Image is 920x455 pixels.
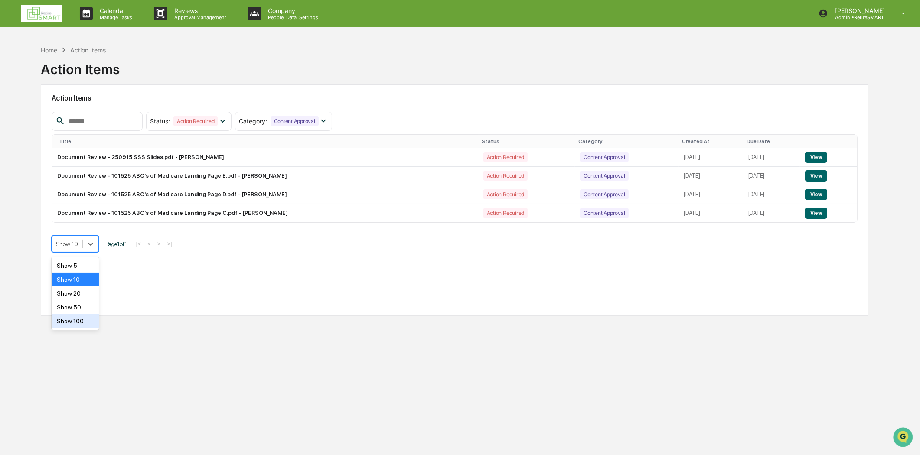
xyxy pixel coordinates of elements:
[52,300,99,314] div: Show 50
[805,152,827,163] button: View
[21,5,62,22] img: logo
[9,110,16,117] div: 🖐️
[165,240,175,247] button: >|
[52,94,858,102] h2: Action Items
[261,7,323,14] p: Company
[805,208,827,219] button: View
[682,138,740,144] div: Created At
[483,152,528,162] div: Action Required
[483,189,528,199] div: Action Required
[805,191,827,198] a: View
[805,189,827,200] button: View
[578,138,675,144] div: Category
[52,314,99,328] div: Show 100
[147,69,158,79] button: Start new chat
[17,109,56,118] span: Preclearance
[9,18,158,32] p: How can we help?
[150,117,170,125] span: Status :
[134,240,144,247] button: |<
[892,426,916,450] iframe: Open customer support
[743,167,800,185] td: [DATE]
[805,172,827,179] a: View
[63,110,70,117] div: 🗄️
[59,106,111,121] a: 🗄️Attestations
[580,189,628,199] div: Content Approval
[743,185,800,204] td: [DATE]
[5,122,58,138] a: 🔎Data Lookup
[580,152,628,162] div: Content Approval
[93,14,137,20] p: Manage Tasks
[679,148,743,167] td: [DATE]
[9,66,24,82] img: 1746055101610-c473b297-6a78-478c-a979-82029cc54cd1
[72,109,108,118] span: Attestations
[70,46,106,54] div: Action Items
[743,204,800,222] td: [DATE]
[52,148,478,167] td: Document Review - 250915 SSS Slides.pdf - [PERSON_NAME]
[167,14,231,20] p: Approval Management
[483,171,528,181] div: Action Required
[5,106,59,121] a: 🖐️Preclearance
[9,127,16,133] div: 🔎
[105,240,127,247] span: Page 1 of 1
[679,185,743,204] td: [DATE]
[93,7,137,14] p: Calendar
[580,171,628,181] div: Content Approval
[59,138,475,144] div: Title
[828,14,889,20] p: Admin • RetireSMART
[679,204,743,222] td: [DATE]
[52,259,99,273] div: Show 5
[29,75,110,82] div: We're available if you need us!
[743,148,800,167] td: [DATE]
[52,286,99,300] div: Show 20
[86,147,105,153] span: Pylon
[173,116,218,126] div: Action Required
[41,46,57,54] div: Home
[167,7,231,14] p: Reviews
[52,273,99,286] div: Show 10
[482,138,572,144] div: Status
[580,208,628,218] div: Content Approval
[805,154,827,160] a: View
[52,185,478,204] td: Document Review - 101525 ABC's of Medicare Landing Page D.pdf - [PERSON_NAME]
[41,55,120,77] div: Action Items
[747,138,796,144] div: Due Date
[52,204,478,222] td: Document Review - 101525 ABC's of Medicare Landing Page C.pdf - [PERSON_NAME]
[52,167,478,185] td: Document Review - 101525 ABC's of Medicare Landing Page E.pdf - [PERSON_NAME]
[805,210,827,216] a: View
[61,146,105,153] a: Powered byPylon
[261,14,323,20] p: People, Data, Settings
[17,126,55,134] span: Data Lookup
[239,117,267,125] span: Category :
[155,240,163,247] button: >
[828,7,889,14] p: [PERSON_NAME]
[29,66,142,75] div: Start new chat
[145,240,153,247] button: <
[679,167,743,185] td: [DATE]
[271,116,319,126] div: Content Approval
[483,208,528,218] div: Action Required
[805,170,827,182] button: View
